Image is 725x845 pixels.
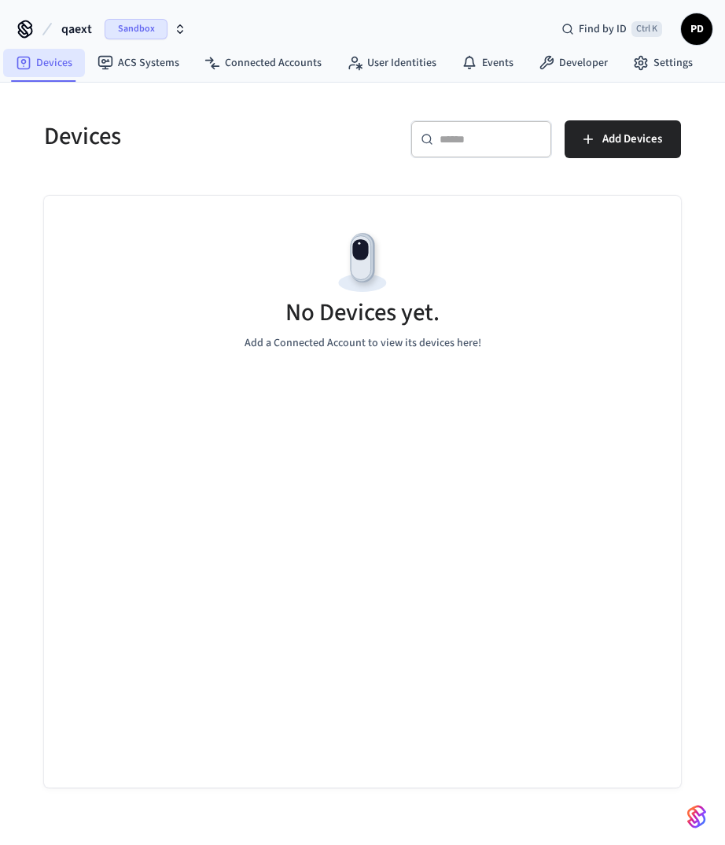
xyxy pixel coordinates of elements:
[327,227,398,298] img: Devices Empty State
[245,335,481,352] p: Add a Connected Account to view its devices here!
[565,120,681,158] button: Add Devices
[285,297,440,329] h5: No Devices yet.
[334,49,449,77] a: User Identities
[192,49,334,77] a: Connected Accounts
[105,19,167,39] span: Sandbox
[85,49,192,77] a: ACS Systems
[620,49,705,77] a: Settings
[683,15,711,43] span: PD
[44,120,353,153] h5: Devices
[549,15,675,43] div: Find by IDCtrl K
[526,49,620,77] a: Developer
[602,129,662,149] span: Add Devices
[681,13,712,45] button: PD
[449,49,526,77] a: Events
[61,20,92,39] span: qaext
[631,21,662,37] span: Ctrl K
[687,804,706,829] img: SeamLogoGradient.69752ec5.svg
[579,21,627,37] span: Find by ID
[3,49,85,77] a: Devices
